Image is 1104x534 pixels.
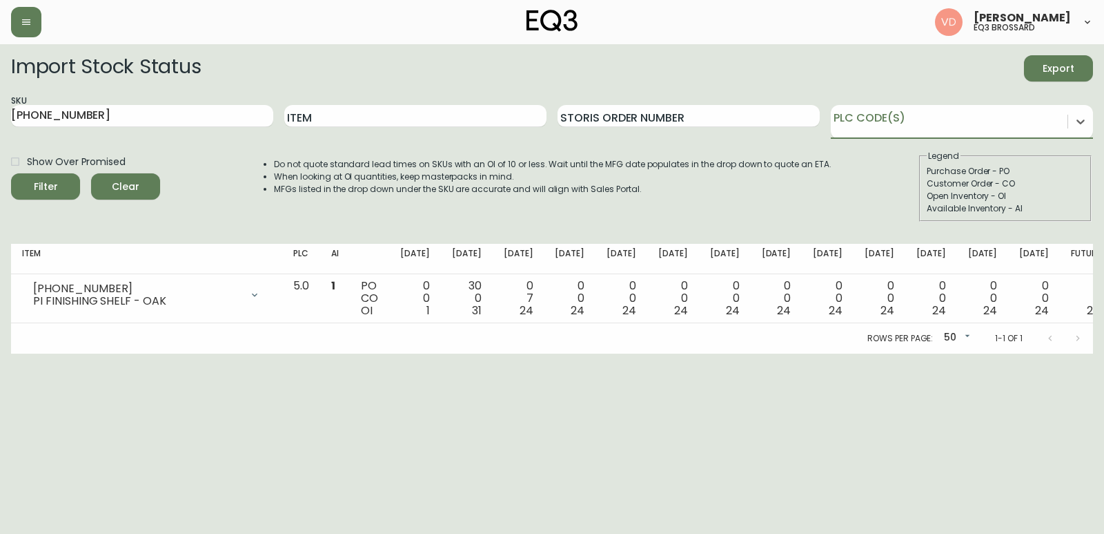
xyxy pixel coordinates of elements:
button: Clear [91,173,160,200]
li: Do not quote standard lead times on SKUs with an OI of 10 or less. Wait until the MFG date popula... [274,158,831,171]
th: [DATE] [544,244,595,274]
div: 0 0 [968,280,998,317]
div: [PHONE_NUMBER]PI FINISHING SHELF - OAK [22,280,271,310]
legend: Legend [927,150,960,162]
th: PLC [282,244,320,274]
span: 24 [829,303,842,318]
span: 24 [932,303,946,318]
p: Rows per page: [867,332,933,345]
span: Export [1035,60,1082,77]
div: 0 0 [658,280,688,317]
img: logo [526,10,578,32]
span: 24 [622,303,636,318]
th: [DATE] [389,244,441,274]
div: 0 0 [400,280,430,317]
span: 24 [880,303,894,318]
span: Show Over Promised [27,155,126,169]
th: [DATE] [751,244,802,274]
span: Clear [102,178,149,196]
th: [DATE] [905,244,957,274]
h2: Import Stock Status [11,55,201,82]
li: MFGs listed in the drop down under the SKU are accurate and will align with Sales Portal. [274,183,831,196]
div: 50 [938,327,973,350]
div: [PHONE_NUMBER] [33,283,241,295]
th: [DATE] [699,244,751,274]
div: 0 0 [916,280,946,317]
th: [DATE] [854,244,905,274]
span: 1 [331,278,335,294]
div: 30 0 [452,280,482,317]
div: Customer Order - CO [927,178,1084,190]
div: Open Inventory - OI [927,190,1084,202]
span: 24 [520,303,533,318]
div: 0 0 [865,280,894,317]
div: Purchase Order - PO [927,165,1084,178]
span: 1 [426,303,430,318]
button: Filter [11,173,80,200]
th: [DATE] [802,244,854,274]
th: [DATE] [595,244,647,274]
div: 0 0 [607,280,636,317]
span: OI [361,303,373,318]
span: 24 [1087,303,1101,318]
th: [DATE] [957,244,1009,274]
h5: eq3 brossard [974,23,1035,32]
th: [DATE] [493,244,544,274]
span: 24 [983,303,997,318]
span: 24 [726,303,740,318]
th: AI [320,244,350,274]
div: 0 7 [504,280,533,317]
div: 0 0 [555,280,584,317]
span: 31 [472,303,482,318]
th: [DATE] [1008,244,1060,274]
div: 0 0 [762,280,791,317]
th: [DATE] [441,244,493,274]
div: Available Inventory - AI [927,202,1084,215]
div: 0 0 [1019,280,1049,317]
span: 24 [777,303,791,318]
div: 0 0 [710,280,740,317]
p: 1-1 of 1 [995,332,1023,345]
div: 0 0 [1071,280,1101,317]
div: PO CO [361,280,378,317]
td: 5.0 [282,274,320,323]
div: PI FINISHING SHELF - OAK [33,295,241,307]
th: [DATE] [647,244,699,274]
span: [PERSON_NAME] [974,12,1071,23]
span: 24 [571,303,584,318]
div: 0 0 [813,280,842,317]
span: 24 [1035,303,1049,318]
img: 34cbe8de67806989076631741e6a7c6b [935,8,963,36]
button: Export [1024,55,1093,82]
th: Item [11,244,282,274]
span: 24 [674,303,688,318]
li: When looking at OI quantities, keep masterpacks in mind. [274,171,831,183]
